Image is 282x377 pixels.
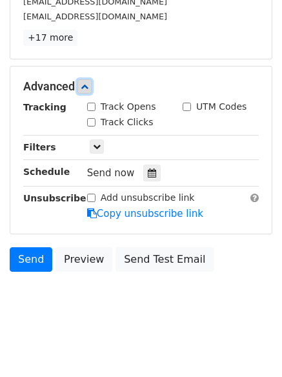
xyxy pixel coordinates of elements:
a: Send [10,247,52,272]
strong: Schedule [23,167,70,177]
strong: Tracking [23,102,66,112]
a: +17 more [23,30,77,46]
h5: Advanced [23,79,259,94]
label: UTM Codes [196,100,247,114]
label: Track Opens [101,100,156,114]
strong: Filters [23,142,56,152]
iframe: Chat Widget [217,315,282,377]
strong: Unsubscribe [23,193,86,203]
label: Add unsubscribe link [101,191,195,205]
label: Track Clicks [101,116,154,129]
small: [EMAIL_ADDRESS][DOMAIN_NAME] [23,12,167,21]
a: Send Test Email [116,247,214,272]
a: Copy unsubscribe link [87,208,203,219]
span: Send now [87,167,135,179]
a: Preview [55,247,112,272]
